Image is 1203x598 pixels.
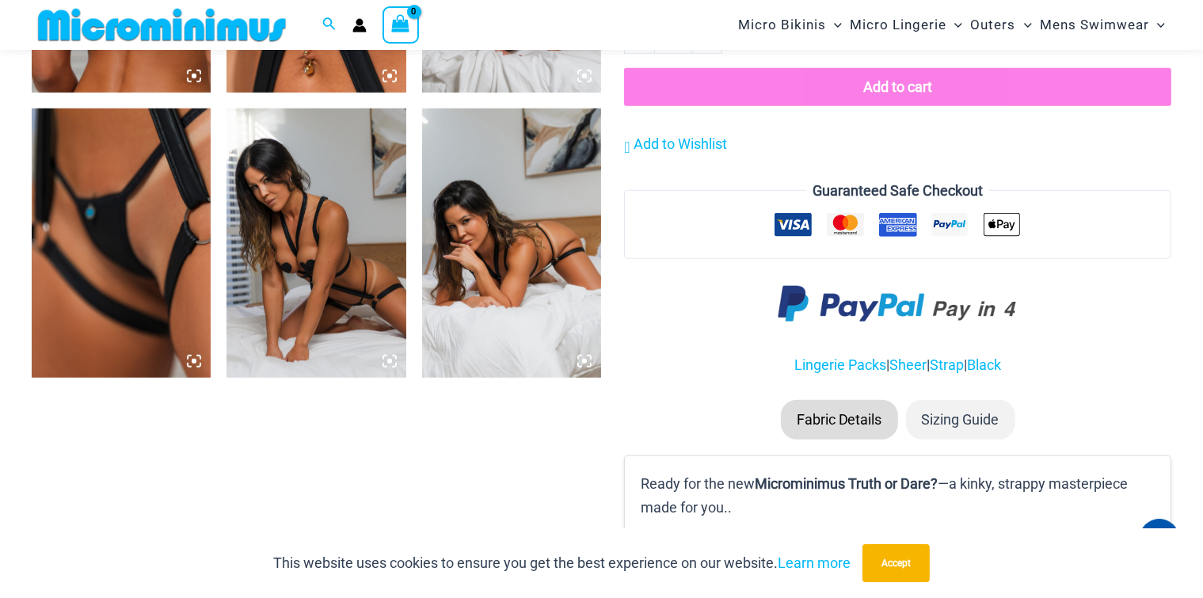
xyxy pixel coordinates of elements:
[778,554,851,571] a: Learn more
[967,5,1036,45] a: OutersMenu ToggleMenu Toggle
[1149,5,1165,45] span: Menu Toggle
[971,5,1016,45] span: Outers
[738,5,826,45] span: Micro Bikinis
[889,356,927,373] a: Sheer
[794,356,886,373] a: Lingerie Packs
[826,5,842,45] span: Menu Toggle
[32,7,292,43] img: MM SHOP LOGO FLAT
[624,68,1171,106] button: Add to cart
[930,356,964,373] a: Strap
[967,356,1001,373] a: Black
[862,544,930,582] button: Accept
[806,179,989,203] legend: Guaranteed Safe Checkout
[850,5,946,45] span: Micro Lingerie
[846,5,966,45] a: Micro LingerieMenu ToggleMenu Toggle
[634,135,728,152] span: Add to Wishlist
[322,15,337,35] a: Search icon link
[624,353,1171,377] p: | | |
[352,18,367,32] a: Account icon link
[1016,5,1032,45] span: Menu Toggle
[273,551,851,575] p: This website uses cookies to ensure you get the best experience on our website.
[755,475,938,492] b: Microminimus Truth or Dare?
[1036,5,1169,45] a: Mens SwimwearMenu ToggleMenu Toggle
[732,2,1171,48] nav: Site Navigation
[781,400,898,440] li: Fabric Details
[624,132,727,156] a: Add to Wishlist
[734,5,846,45] a: Micro BikinisMenu ToggleMenu Toggle
[422,109,601,378] img: Truth or Dare Black 1905 Bodysuit 611 Micro
[946,5,962,45] span: Menu Toggle
[383,6,419,43] a: View Shopping Cart, empty
[906,400,1015,440] li: Sizing Guide
[32,109,211,378] img: Truth or Dare Black 1905 Bodysuit 611 Micro
[227,109,405,378] img: Truth or Dare Black 1905 Bodysuit 611 Micro
[1040,5,1149,45] span: Mens Swimwear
